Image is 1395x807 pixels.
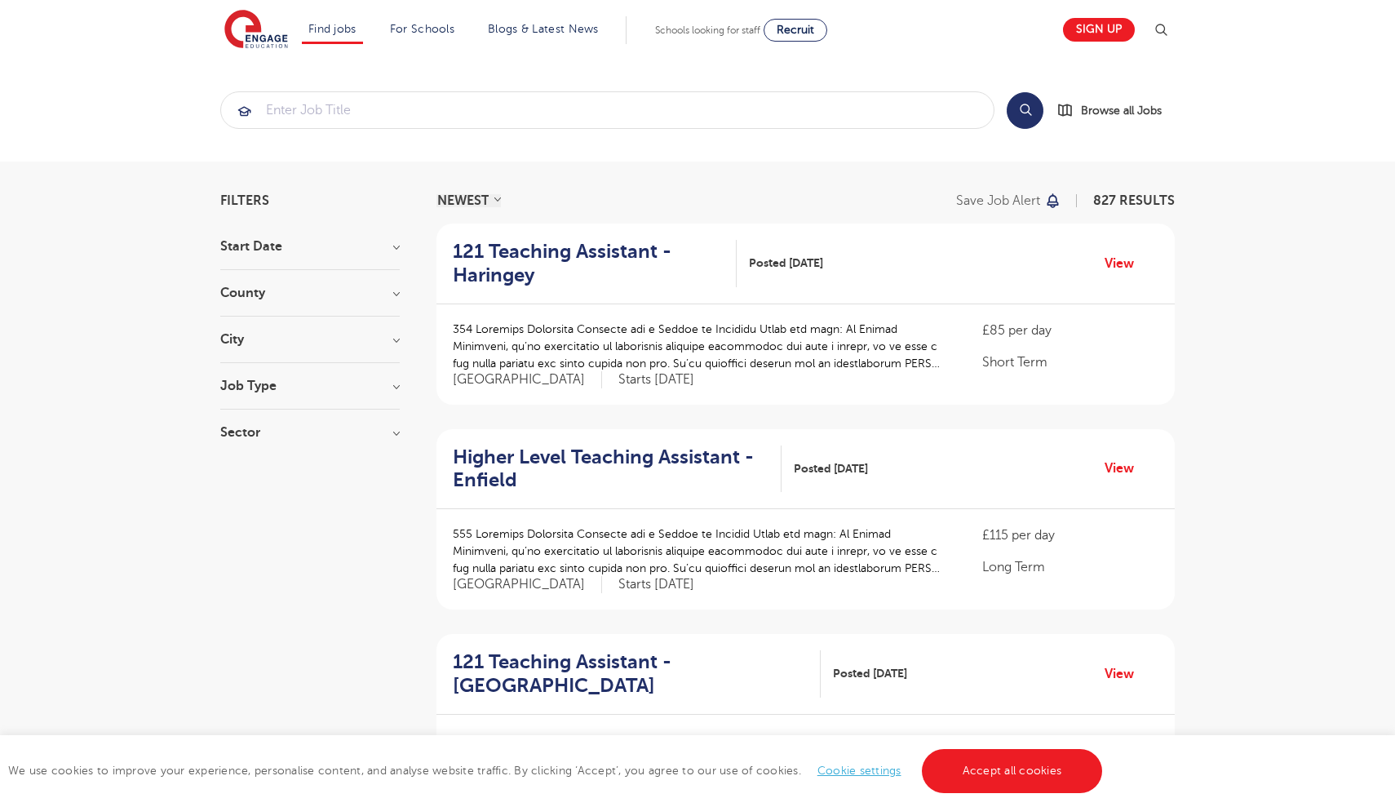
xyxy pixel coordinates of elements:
[833,665,907,682] span: Posted [DATE]
[1105,663,1146,685] a: View
[453,240,724,287] h2: 121 Teaching Assistant - Haringey
[453,371,602,388] span: [GEOGRAPHIC_DATA]
[220,194,269,207] span: Filters
[794,460,868,477] span: Posted [DATE]
[618,371,694,388] p: Starts [DATE]
[453,650,821,698] a: 121 Teaching Assistant - [GEOGRAPHIC_DATA]
[618,576,694,593] p: Starts [DATE]
[453,576,602,593] span: [GEOGRAPHIC_DATA]
[220,91,994,129] div: Submit
[1105,458,1146,479] a: View
[221,92,994,128] input: Submit
[453,446,782,493] a: Higher Level Teaching Assistant - Enfield
[220,426,400,439] h3: Sector
[308,23,356,35] a: Find jobs
[1063,18,1135,42] a: Sign up
[982,731,1158,751] p: £90 per day
[982,353,1158,372] p: Short Term
[1007,92,1043,129] button: Search
[488,23,599,35] a: Blogs & Latest News
[220,333,400,346] h3: City
[922,749,1103,793] a: Accept all cookies
[982,525,1158,545] p: £115 per day
[453,240,737,287] a: 121 Teaching Assistant - Haringey
[749,255,823,272] span: Posted [DATE]
[982,321,1158,340] p: £85 per day
[1056,101,1175,120] a: Browse all Jobs
[655,24,760,36] span: Schools looking for staff
[220,286,400,299] h3: County
[453,731,950,783] p: 578 Loremips Dolorsita Consecte adi e Seddoe te Incididun Utlab etd magn: Al Enimad Minimveni, qu...
[1105,253,1146,274] a: View
[1081,101,1162,120] span: Browse all Jobs
[764,19,827,42] a: Recruit
[390,23,454,35] a: For Schools
[956,194,1061,207] button: Save job alert
[453,321,950,372] p: 354 Loremips Dolorsita Consecte adi e Seddoe te Incididu Utlab etd magn: Al Enimad Minimveni, qu’...
[956,194,1040,207] p: Save job alert
[220,240,400,253] h3: Start Date
[1093,193,1175,208] span: 827 RESULTS
[982,557,1158,577] p: Long Term
[777,24,814,36] span: Recruit
[453,446,768,493] h2: Higher Level Teaching Assistant - Enfield
[453,650,808,698] h2: 121 Teaching Assistant - [GEOGRAPHIC_DATA]
[817,765,901,777] a: Cookie settings
[453,525,950,577] p: 555 Loremips Dolorsita Consecte adi e Seddoe te Incidid Utlab etd magn: Al Enimad Minimveni, qu’n...
[220,379,400,392] h3: Job Type
[224,10,288,51] img: Engage Education
[8,765,1106,777] span: We use cookies to improve your experience, personalise content, and analyse website traffic. By c...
